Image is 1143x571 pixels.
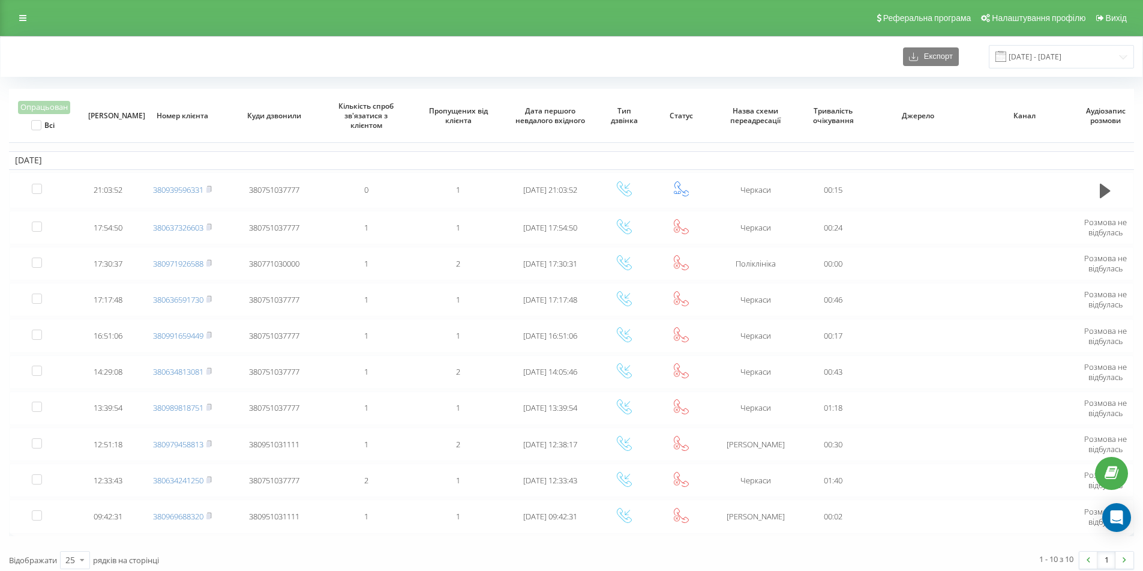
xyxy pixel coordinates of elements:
[1084,397,1127,418] span: Розмова не відбулась
[249,402,299,413] span: 380751037777
[9,555,57,566] span: Відображати
[456,439,460,450] span: 2
[9,151,1134,169] td: [DATE]
[249,511,299,522] span: 380951031111
[153,330,203,341] a: 380991659449
[249,439,299,450] span: 380951031111
[249,184,299,195] span: 380751037777
[153,439,203,450] a: 380979458813
[456,475,460,486] span: 1
[709,464,801,497] td: Черкаси
[709,283,801,316] td: Черкаси
[146,111,218,121] span: Номер клієнта
[709,247,801,280] td: Поліклініка
[80,211,136,244] td: 17:54:50
[709,391,801,425] td: Черкаси
[80,391,136,425] td: 13:39:54
[249,258,299,269] span: 380771030000
[364,184,368,195] span: 0
[153,475,203,486] a: 380634241250
[802,211,865,244] td: 00:24
[992,13,1085,23] span: Налаштування профілю
[709,500,801,533] td: [PERSON_NAME]
[802,172,865,208] td: 00:15
[456,258,460,269] span: 2
[249,294,299,305] span: 380751037777
[364,330,368,341] span: 1
[523,511,577,522] span: [DATE] 09:42:31
[456,222,460,233] span: 1
[1084,217,1127,238] span: Розмова не відбулась
[80,464,136,497] td: 12:33:43
[802,283,865,316] td: 00:46
[1097,552,1115,569] a: 1
[153,258,203,269] a: 380971926588
[31,120,55,130] label: Всі
[153,294,203,305] a: 380636591730
[1084,325,1127,346] span: Розмова не відбулась
[456,366,460,377] span: 2
[80,247,136,280] td: 17:30:37
[456,402,460,413] span: 1
[238,111,310,121] span: Куди дзвонили
[1084,434,1127,455] span: Розмова не відбулась
[153,222,203,233] a: 380637326603
[1039,553,1073,565] div: 1 - 10 з 10
[604,106,644,125] span: Тип дзвінка
[456,330,460,341] span: 1
[1084,506,1127,527] span: Розмова не відбулась
[456,511,460,522] span: 1
[903,47,959,66] button: Експорт
[709,319,801,352] td: Черкаси
[1084,470,1127,491] span: Розмова не відбулась
[709,211,801,244] td: Черкаси
[80,319,136,352] td: 16:51:06
[65,554,75,566] div: 25
[523,330,577,341] span: [DATE] 16:51:06
[918,52,953,61] span: Експорт
[1106,13,1127,23] span: Вихід
[523,222,577,233] span: [DATE] 17:54:50
[364,222,368,233] span: 1
[876,111,961,121] span: Джерело
[80,427,136,461] td: 12:51:18
[1084,289,1127,310] span: Розмова не відбулась
[523,294,577,305] span: [DATE] 17:17:48
[523,258,577,269] span: [DATE] 17:30:31
[523,475,577,486] span: [DATE] 12:33:43
[709,172,801,208] td: Черкаси
[802,247,865,280] td: 00:00
[802,427,865,461] td: 00:30
[364,366,368,377] span: 1
[153,366,203,377] a: 380634813081
[456,184,460,195] span: 1
[364,258,368,269] span: 1
[802,355,865,389] td: 00:43
[422,106,494,125] span: Пропущених від клієнта
[364,511,368,522] span: 1
[802,319,865,352] td: 00:17
[153,511,203,522] a: 380969688320
[80,172,136,208] td: 21:03:52
[249,330,299,341] span: 380751037777
[1084,361,1127,382] span: Розмова не відбулась
[883,13,971,23] span: Реферальна програма
[802,500,865,533] td: 00:02
[810,106,857,125] span: Тривалість очікування
[1084,253,1127,274] span: Розмова не відбулась
[802,464,865,497] td: 01:40
[1102,503,1131,532] div: Open Intercom Messenger
[364,475,368,486] span: 2
[364,402,368,413] span: 1
[80,500,136,533] td: 09:42:31
[249,366,299,377] span: 380751037777
[331,101,403,130] span: Кількість спроб зв'язатися з клієнтом
[802,391,865,425] td: 01:18
[88,111,128,121] span: [PERSON_NAME]
[523,402,577,413] span: [DATE] 13:39:54
[364,439,368,450] span: 1
[249,222,299,233] span: 380751037777
[80,283,136,316] td: 17:17:48
[80,355,136,389] td: 14:29:08
[982,111,1067,121] span: Канал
